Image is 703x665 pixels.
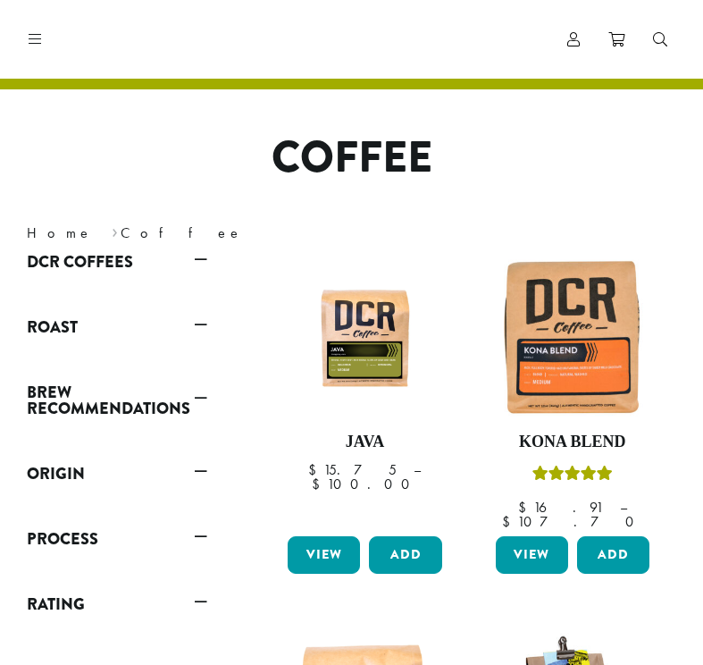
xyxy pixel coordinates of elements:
a: Home [27,223,93,242]
span: $ [518,498,533,517]
div: Origin [27,489,207,524]
span: – [414,460,421,479]
a: Roast [27,312,207,342]
h4: Java [283,433,446,452]
span: › [112,216,118,244]
bdi: 107.70 [502,512,642,531]
a: View [288,536,360,574]
div: Rated 5.00 out of 5 [532,463,613,490]
span: $ [312,475,327,493]
a: View [496,536,568,574]
a: Process [27,524,207,554]
bdi: 16.91 [518,498,603,517]
div: DCR Coffees [27,277,207,312]
div: Rating [27,619,207,654]
img: Kona-300x300.jpg [491,256,654,418]
span: $ [308,460,323,479]
a: Brew Recommendations [27,377,207,424]
bdi: 15.75 [308,460,397,479]
span: – [620,498,627,517]
button: Add [577,536,649,574]
nav: Breadcrumb [27,223,325,244]
a: Java [283,256,446,529]
button: Add [369,536,441,574]
a: Search [639,25,682,55]
h1: Coffee [13,132,690,184]
div: Brew Recommendations [27,424,207,459]
a: Rating [27,589,207,619]
div: Process [27,554,207,589]
span: $ [502,512,517,531]
a: Kona BlendRated 5.00 out of 5 [491,256,654,529]
img: 12oz_DCR_Java_StockImage_1200pxX1200px.jpg [283,256,446,418]
div: Roast [27,342,207,377]
a: Origin [27,459,207,489]
bdi: 100.00 [312,475,418,493]
a: DCR Coffees [27,247,207,277]
h4: Kona Blend [491,433,654,452]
